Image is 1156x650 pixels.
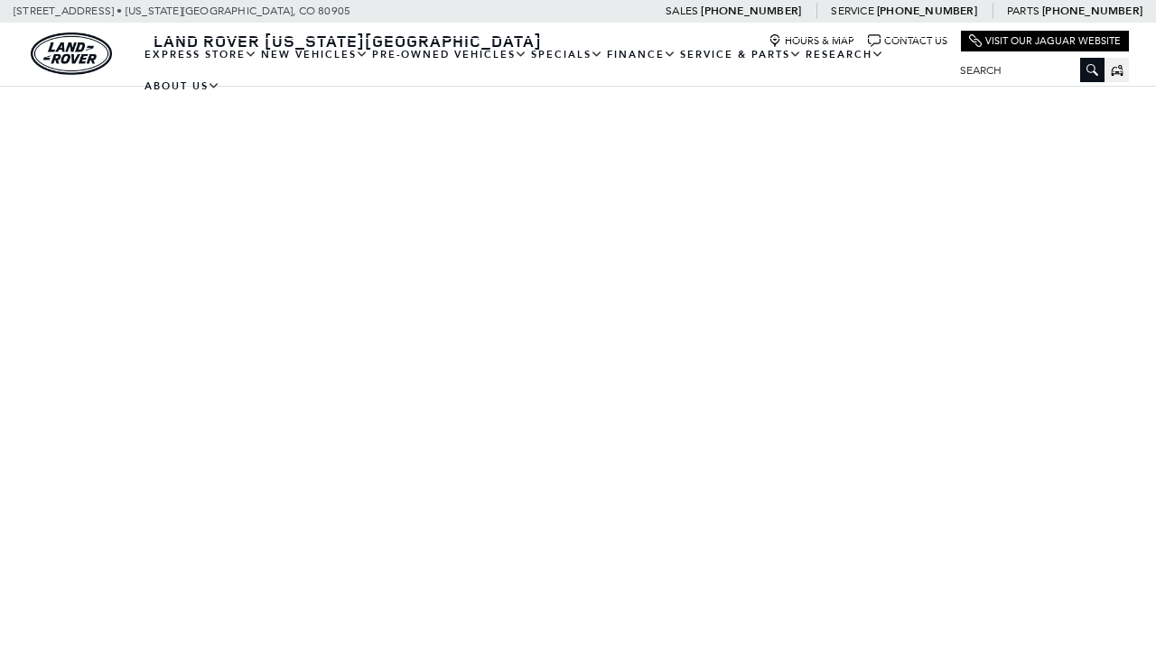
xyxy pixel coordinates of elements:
[143,30,553,51] a: Land Rover [US_STATE][GEOGRAPHIC_DATA]
[969,34,1121,48] a: Visit Our Jaguar Website
[14,5,350,17] a: [STREET_ADDRESS] • [US_STATE][GEOGRAPHIC_DATA], CO 80905
[831,5,873,17] span: Service
[154,30,542,51] span: Land Rover [US_STATE][GEOGRAPHIC_DATA]
[804,39,886,70] a: Research
[666,5,698,17] span: Sales
[143,70,222,102] a: About Us
[370,39,529,70] a: Pre-Owned Vehicles
[769,34,854,48] a: Hours & Map
[868,34,947,48] a: Contact Us
[31,32,112,75] a: land-rover
[946,60,1105,81] input: Search
[877,4,977,18] a: [PHONE_NUMBER]
[701,4,801,18] a: [PHONE_NUMBER]
[1007,5,1039,17] span: Parts
[31,32,112,75] img: Land Rover
[529,39,605,70] a: Specials
[678,39,804,70] a: Service & Parts
[1042,4,1142,18] a: [PHONE_NUMBER]
[143,39,946,102] nav: Main Navigation
[259,39,370,70] a: New Vehicles
[143,39,259,70] a: EXPRESS STORE
[605,39,678,70] a: Finance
